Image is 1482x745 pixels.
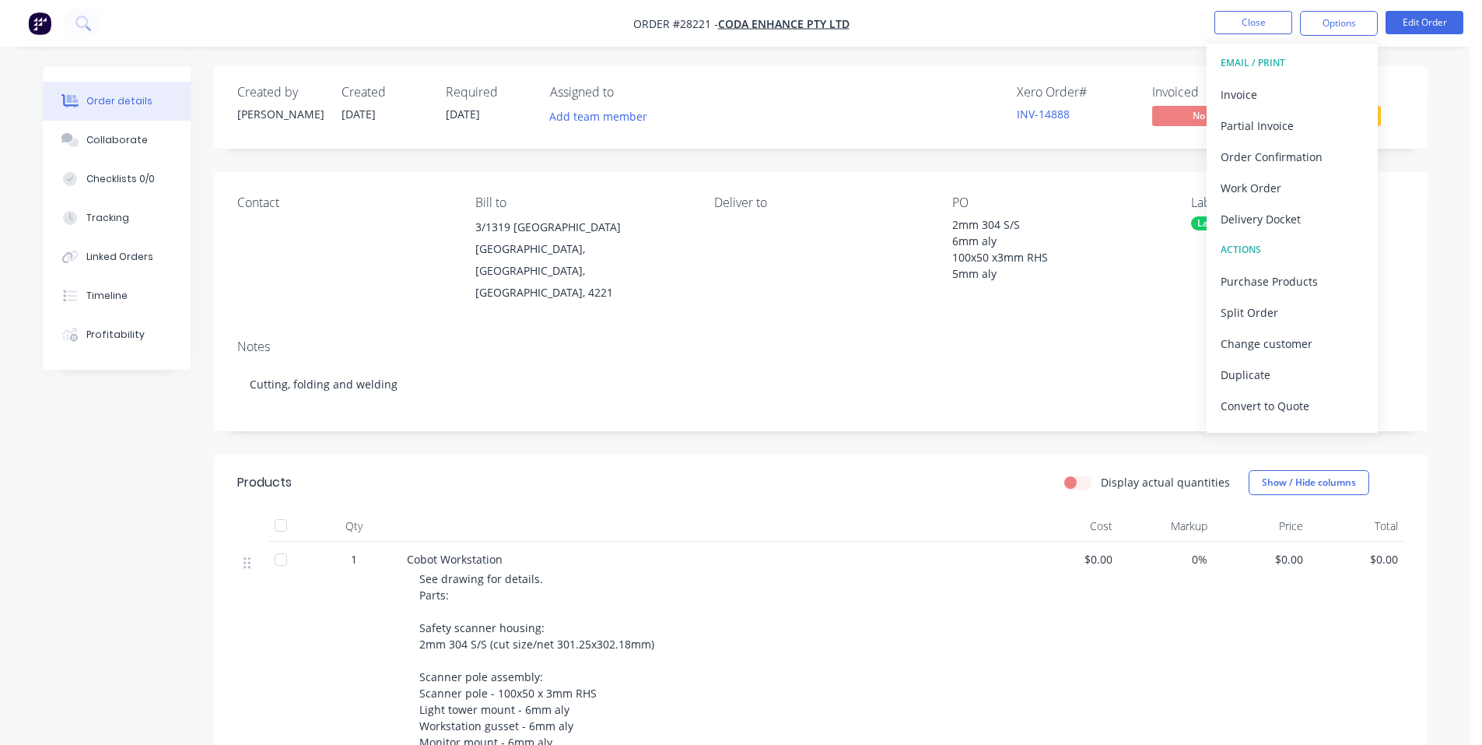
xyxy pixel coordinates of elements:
[407,552,503,567] span: Cobot Workstation
[1309,511,1405,542] div: Total
[43,315,191,354] button: Profitability
[1221,426,1364,448] div: Archive
[1221,83,1364,106] div: Invoice
[86,133,148,147] div: Collaborate
[1023,511,1119,542] div: Cost
[1386,11,1463,34] button: Edit Order
[475,216,688,238] div: 3/1319 [GEOGRAPHIC_DATA]
[1221,146,1364,168] div: Order Confirmation
[86,211,129,225] div: Tracking
[86,172,155,186] div: Checklists 0/0
[1221,270,1364,293] div: Purchase Products
[952,195,1165,210] div: PO
[237,360,1404,408] div: Cutting, folding and welding
[1207,421,1378,452] button: Archive
[43,199,191,237] button: Tracking
[1207,79,1378,110] button: Invoice
[43,237,191,276] button: Linked Orders
[1125,551,1208,568] span: 0%
[1221,177,1364,199] div: Work Order
[1152,106,1246,125] span: No
[1207,328,1378,359] button: Change customer
[714,195,927,210] div: Deliver to
[86,328,145,342] div: Profitability
[1221,332,1364,355] div: Change customer
[1207,265,1378,297] button: Purchase Products
[1207,359,1378,390] button: Duplicate
[1029,551,1112,568] span: $0.00
[1207,110,1378,141] button: Partial Invoice
[1221,301,1364,324] div: Split Order
[718,16,850,31] a: Coda Enhance Pty Ltd
[86,94,152,108] div: Order details
[307,511,401,542] div: Qty
[1152,85,1269,100] div: Invoiced
[1214,11,1292,34] button: Close
[237,85,323,100] div: Created by
[43,276,191,315] button: Timeline
[475,216,688,304] div: 3/1319 [GEOGRAPHIC_DATA][GEOGRAPHIC_DATA], [GEOGRAPHIC_DATA], [GEOGRAPHIC_DATA], 4221
[1221,364,1364,386] div: Duplicate
[446,107,480,121] span: [DATE]
[1249,470,1369,495] button: Show / Hide columns
[43,121,191,160] button: Collaborate
[1221,114,1364,137] div: Partial Invoice
[342,85,427,100] div: Created
[446,85,531,100] div: Required
[475,238,688,304] div: [GEOGRAPHIC_DATA], [GEOGRAPHIC_DATA], [GEOGRAPHIC_DATA], 4221
[237,473,292,492] div: Products
[1207,47,1378,79] button: EMAIL / PRINT
[1221,208,1364,230] div: Delivery Docket
[1191,216,1265,230] div: Laser Cutting
[1207,297,1378,328] button: Split Order
[1207,172,1378,203] button: Work Order
[1221,240,1364,260] div: ACTIONS
[43,82,191,121] button: Order details
[237,339,1404,354] div: Notes
[351,551,357,568] span: 1
[952,216,1147,282] div: 2mm 304 S/S 6mm aly 100x50 x3mm RHS 5mm aly
[541,106,656,127] button: Add team member
[1214,511,1309,542] div: Price
[86,250,153,264] div: Linked Orders
[550,85,706,100] div: Assigned to
[1017,107,1070,121] a: INV-14888
[28,12,51,35] img: Factory
[342,107,376,121] span: [DATE]
[1207,203,1378,234] button: Delivery Docket
[550,106,656,127] button: Add team member
[1119,511,1214,542] div: Markup
[237,106,323,122] div: [PERSON_NAME]
[43,160,191,199] button: Checklists 0/0
[1207,390,1378,421] button: Convert to Quote
[1101,474,1230,490] label: Display actual quantities
[1191,195,1404,210] div: Labels
[1316,551,1399,568] span: $0.00
[1207,234,1378,265] button: ACTIONS
[1220,551,1303,568] span: $0.00
[1221,395,1364,417] div: Convert to Quote
[475,195,688,210] div: Bill to
[1017,85,1133,100] div: Xero Order #
[1221,53,1364,73] div: EMAIL / PRINT
[86,289,128,303] div: Timeline
[1300,11,1378,36] button: Options
[237,195,450,210] div: Contact
[633,16,718,31] span: Order #28221 -
[1207,141,1378,172] button: Order Confirmation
